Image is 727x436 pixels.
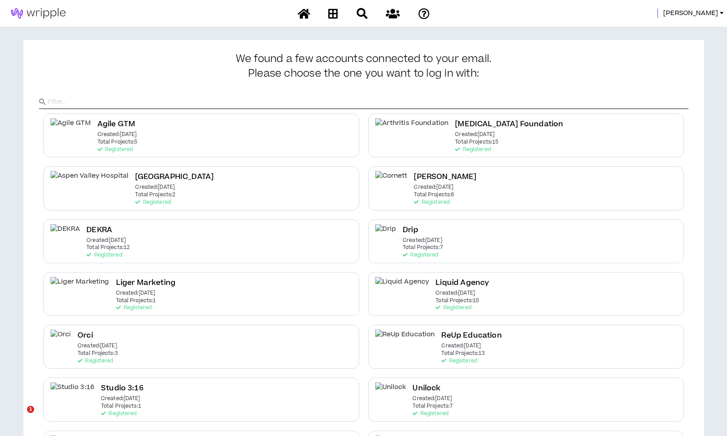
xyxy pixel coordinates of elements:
[412,411,448,417] p: Registered
[663,8,718,18] span: [PERSON_NAME]
[101,396,140,402] p: Created: [DATE]
[97,139,138,145] p: Total Projects: 5
[403,237,442,244] p: Created: [DATE]
[97,132,137,138] p: Created: [DATE]
[375,382,406,402] img: Unilock
[435,305,471,311] p: Registered
[135,184,175,191] p: Created: [DATE]
[135,192,175,198] p: Total Projects: 2
[78,358,113,364] p: Registered
[455,139,498,145] p: Total Projects: 15
[9,406,30,427] iframe: Intercom live chat
[441,358,477,364] p: Registered
[435,290,475,296] p: Created: [DATE]
[78,343,117,349] p: Created: [DATE]
[375,224,397,244] img: Drip
[101,411,136,417] p: Registered
[86,252,122,258] p: Registered
[455,118,563,130] h2: [MEDICAL_DATA] Foundation
[375,118,449,138] img: Arthritis Foundation
[51,118,91,138] img: Agile GTM
[441,343,481,349] p: Created: [DATE]
[441,330,502,342] h2: ReUp Education
[101,382,144,394] h2: Studio 3:16
[414,192,454,198] p: Total Projects: 6
[441,350,485,357] p: Total Projects: 13
[116,277,175,289] h2: Liger Marketing
[86,237,126,244] p: Created: [DATE]
[51,171,129,191] img: Aspen Valley Hospital
[78,350,118,357] p: Total Projects: 3
[86,245,130,251] p: Total Projects: 12
[455,132,494,138] p: Created: [DATE]
[116,298,156,304] p: Total Projects: 1
[116,305,152,311] p: Registered
[51,224,80,244] img: DEKRA
[248,68,479,80] span: Please choose the one you want to log in with:
[135,199,171,206] p: Registered
[375,171,408,191] img: Cornett
[51,277,109,297] img: Liger Marketing
[412,403,453,409] p: Total Projects: 7
[403,252,438,258] p: Registered
[414,171,476,183] h2: [PERSON_NAME]
[48,95,688,109] input: Filter..
[412,396,452,402] p: Created: [DATE]
[135,171,214,183] h2: [GEOGRAPHIC_DATA]
[412,382,440,394] h2: Unilock
[51,382,95,402] img: Studio 3:16
[414,184,453,191] p: Created: [DATE]
[86,224,112,236] h2: DEKRA
[375,277,429,297] img: Liquid Agency
[375,330,435,350] img: ReUp Education
[455,147,490,153] p: Registered
[116,290,156,296] p: Created: [DATE]
[403,224,418,236] h2: Drip
[414,199,449,206] p: Registered
[51,330,71,350] img: Orci
[97,118,135,130] h2: Agile GTM
[78,330,93,342] h2: Orci
[27,406,34,413] span: 1
[435,298,479,304] p: Total Projects: 10
[101,403,141,409] p: Total Projects: 1
[435,277,489,289] h2: Liquid Agency
[97,147,133,153] p: Registered
[39,53,688,80] h3: We found a few accounts connected to your email.
[403,245,443,251] p: Total Projects: 7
